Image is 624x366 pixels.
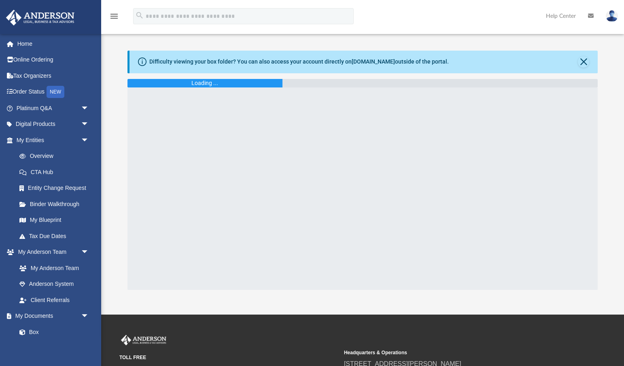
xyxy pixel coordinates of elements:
[6,68,101,84] a: Tax Organizers
[6,308,97,324] a: My Documentsarrow_drop_down
[4,10,77,26] img: Anderson Advisors Platinum Portal
[6,132,101,148] a: My Entitiesarrow_drop_down
[11,180,101,196] a: Entity Change Request
[11,148,101,164] a: Overview
[6,100,101,116] a: Platinum Q&Aarrow_drop_down
[81,244,97,261] span: arrow_drop_down
[119,335,168,345] img: Anderson Advisors Platinum Portal
[81,100,97,117] span: arrow_drop_down
[191,79,218,87] div: Loading ...
[11,196,101,212] a: Binder Walkthrough
[578,56,589,68] button: Close
[11,164,101,180] a: CTA Hub
[6,52,101,68] a: Online Ordering
[81,116,97,133] span: arrow_drop_down
[6,36,101,52] a: Home
[11,228,101,244] a: Tax Due Dates
[6,84,101,100] a: Order StatusNEW
[81,308,97,325] span: arrow_drop_down
[11,276,97,292] a: Anderson System
[606,10,618,22] img: User Pic
[6,244,97,260] a: My Anderson Teamarrow_drop_down
[109,11,119,21] i: menu
[11,324,93,340] a: Box
[81,132,97,149] span: arrow_drop_down
[47,86,64,98] div: NEW
[11,292,97,308] a: Client Referrals
[119,354,338,361] small: TOLL FREE
[6,116,101,132] a: Digital Productsarrow_drop_down
[11,260,93,276] a: My Anderson Team
[135,11,144,20] i: search
[344,349,563,356] small: Headquarters & Operations
[109,15,119,21] a: menu
[352,58,395,65] a: [DOMAIN_NAME]
[11,212,97,228] a: My Blueprint
[149,57,449,66] div: Difficulty viewing your box folder? You can also access your account directly on outside of the p...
